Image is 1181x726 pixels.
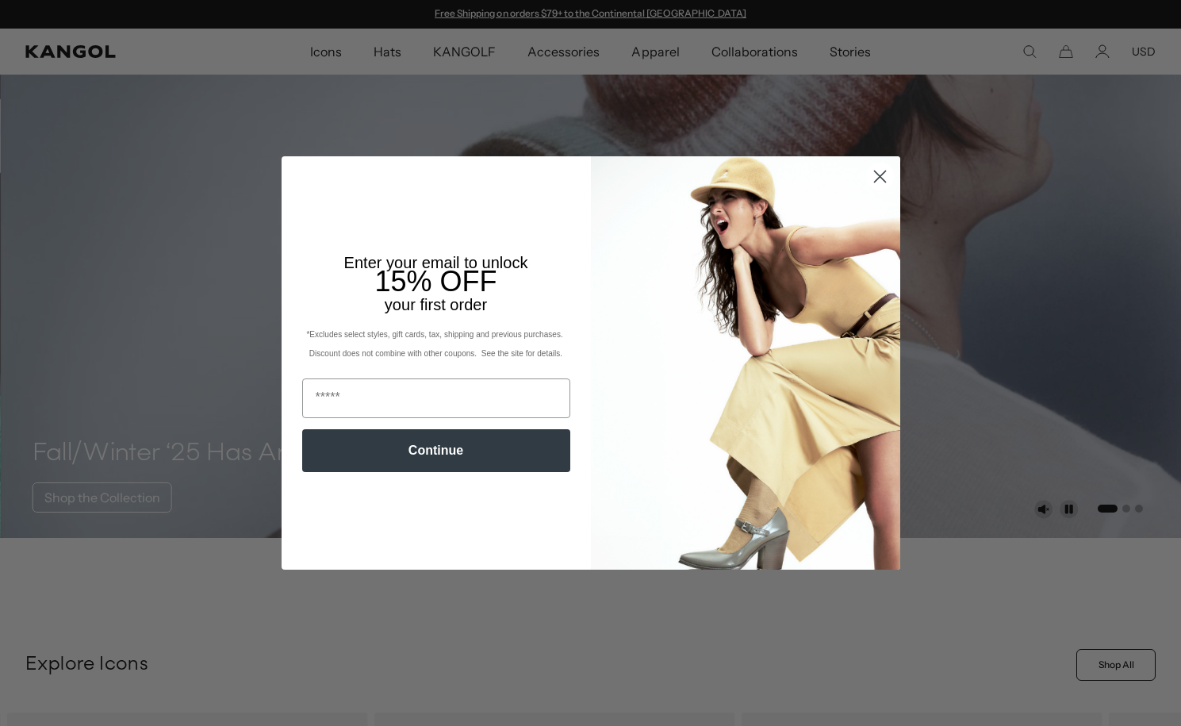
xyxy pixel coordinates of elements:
input: Email [302,378,570,418]
span: your first order [385,296,487,313]
span: Enter your email to unlock [344,254,528,271]
span: *Excludes select styles, gift cards, tax, shipping and previous purchases. Discount does not comb... [306,330,565,358]
button: Continue [302,429,570,472]
img: 93be19ad-e773-4382-80b9-c9d740c9197f.jpeg [591,156,900,569]
button: Close dialog [866,163,894,190]
span: 15% OFF [374,265,497,298]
